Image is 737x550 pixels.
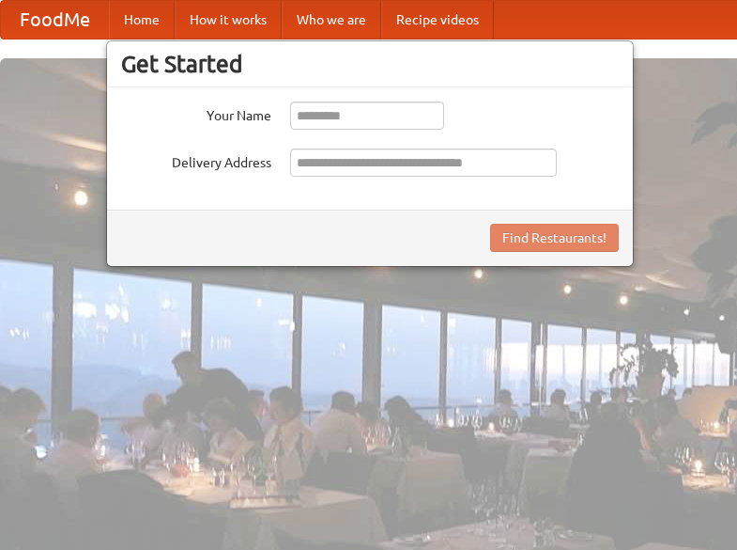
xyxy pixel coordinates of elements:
[282,1,381,39] a: Who we are
[175,1,282,39] a: How it works
[121,102,271,125] label: Your Name
[490,224,619,252] button: Find Restaurants!
[109,1,175,39] a: Home
[121,149,271,172] label: Delivery Address
[1,1,109,39] a: FoodMe
[381,1,494,39] a: Recipe videos
[121,50,619,78] h3: Get Started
